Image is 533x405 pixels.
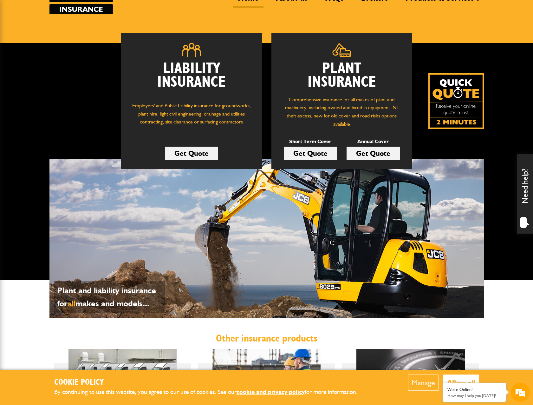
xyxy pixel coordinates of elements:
[517,154,533,234] div: Need help?
[54,387,368,397] p: By continuing to use this website, you agree to our use of cookies. See our for more information.
[347,137,400,146] p: Annual Cover
[284,137,337,146] p: Short Term Cover
[347,147,400,160] a: Get Quote
[447,393,501,398] p: How may I help you today?
[443,375,479,391] button: Allow all
[104,3,119,18] div: Minimize live chat window
[11,35,27,44] img: d_20077148190_company_1631870298795_20077148190
[68,298,75,309] span: all
[8,77,116,91] input: Enter your email address
[281,96,403,128] p: Comprehensive insurance for all makes of plant and machinery, including owned and hired in equipm...
[165,147,218,160] a: Get Quote
[131,62,252,96] h2: Liability Insurance
[237,388,305,395] a: cookie and privacy policy
[57,284,162,310] p: Plant and liability insurance for makes and models...
[428,73,484,129] a: Get your insurance quote isn just 2-minutes
[86,196,115,204] em: Start Chat
[8,59,116,73] input: Enter your last name
[54,332,479,344] h2: Other insurance products
[408,375,439,391] button: Manage
[131,102,252,132] p: Employers' and Public Liability insurance for groundworks, plant hire, light civil engineering, d...
[447,387,501,392] div: We're Online!
[284,147,337,160] a: Get Quote
[8,96,116,110] input: Enter your phone number
[54,378,368,388] h2: Cookie Policy
[33,36,107,44] div: Chat with us now
[8,115,116,190] textarea: Type your message and hit 'Enter'
[281,62,403,89] h2: Plant Insurance
[428,73,484,129] img: Quick Quote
